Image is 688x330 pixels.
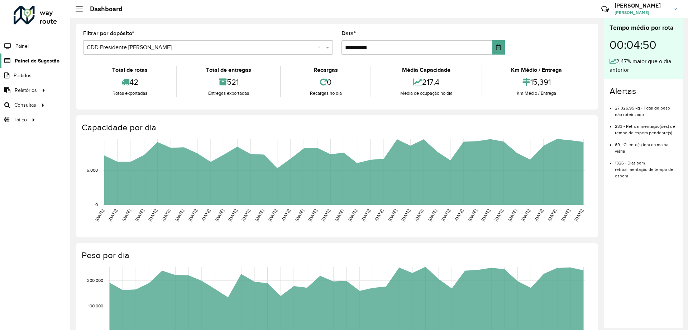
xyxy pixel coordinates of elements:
text: [DATE] [560,208,571,222]
div: Km Médio / Entrega [484,66,589,74]
text: [DATE] [121,208,131,222]
text: [DATE] [574,208,584,222]
text: [DATE] [267,208,278,222]
text: [DATE] [534,208,544,222]
text: [DATE] [507,208,517,222]
h4: Capacidade por dia [82,122,591,133]
div: Km Médio / Entrega [484,90,589,97]
text: 200,000 [87,278,103,283]
div: 2,47% maior que o dia anterior [610,57,677,74]
text: [DATE] [374,208,384,222]
h4: Alertas [610,86,677,97]
li: 69 - Cliente(s) fora da malha viária [615,136,677,154]
text: [DATE] [334,208,344,222]
div: 217,4 [373,74,479,90]
div: Média de ocupação no dia [373,90,479,97]
text: [DATE] [427,208,438,222]
text: [DATE] [520,208,531,222]
text: [DATE] [294,208,305,222]
button: Choose Date [492,40,505,55]
text: [DATE] [307,208,318,222]
span: Consultas [14,101,36,109]
text: [DATE] [321,208,331,222]
div: 521 [179,74,278,90]
text: [DATE] [201,208,211,222]
text: [DATE] [454,208,464,222]
label: Filtrar por depósito [83,29,134,38]
text: [DATE] [134,208,145,222]
text: [DATE] [347,208,358,222]
text: [DATE] [228,208,238,222]
a: Contato Rápido [597,1,613,17]
text: [DATE] [281,208,291,222]
text: [DATE] [467,208,478,222]
div: Total de entregas [179,66,278,74]
div: Rotas exportadas [85,90,175,97]
div: Recargas no dia [283,90,369,97]
span: [PERSON_NAME] [615,9,668,16]
div: Total de rotas [85,66,175,74]
li: 1326 - Dias sem retroalimentação de tempo de espera [615,154,677,179]
text: [DATE] [387,208,398,222]
div: 15,391 [484,74,589,90]
text: [DATE] [107,208,118,222]
div: Média Capacidade [373,66,479,74]
text: [DATE] [360,208,371,222]
text: [DATE] [401,208,411,222]
text: 0 [95,202,98,207]
div: Entregas exportadas [179,90,278,97]
text: [DATE] [494,208,504,222]
span: Painel de Sugestão [15,57,59,65]
span: Painel [15,42,29,50]
text: [DATE] [187,208,198,222]
text: [DATE] [440,208,451,222]
text: 5,000 [87,168,98,172]
div: 00:04:50 [610,33,677,57]
text: [DATE] [94,208,105,222]
div: Tempo médio por rota [610,23,677,33]
h3: [PERSON_NAME] [615,2,668,9]
text: [DATE] [254,208,264,222]
text: [DATE] [547,208,557,222]
span: Tático [14,116,27,124]
li: 27.326,95 kg - Total de peso não roteirizado [615,99,677,118]
text: [DATE] [241,208,251,222]
li: 233 - Retroalimentação(ões) de tempo de espera pendente(s) [615,118,677,136]
text: [DATE] [214,208,225,222]
div: 42 [85,74,175,90]
h4: Peso por dia [82,250,591,261]
text: [DATE] [148,208,158,222]
span: Relatórios [15,87,37,94]
div: Recargas [283,66,369,74]
h2: Dashboard [83,5,123,13]
text: [DATE] [174,208,185,222]
text: [DATE] [414,208,424,222]
text: [DATE] [481,208,491,222]
span: Pedidos [14,72,32,79]
div: 0 [283,74,369,90]
span: Clear all [318,43,324,52]
text: 100,000 [88,304,103,308]
text: [DATE] [161,208,171,222]
label: Data [341,29,356,38]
